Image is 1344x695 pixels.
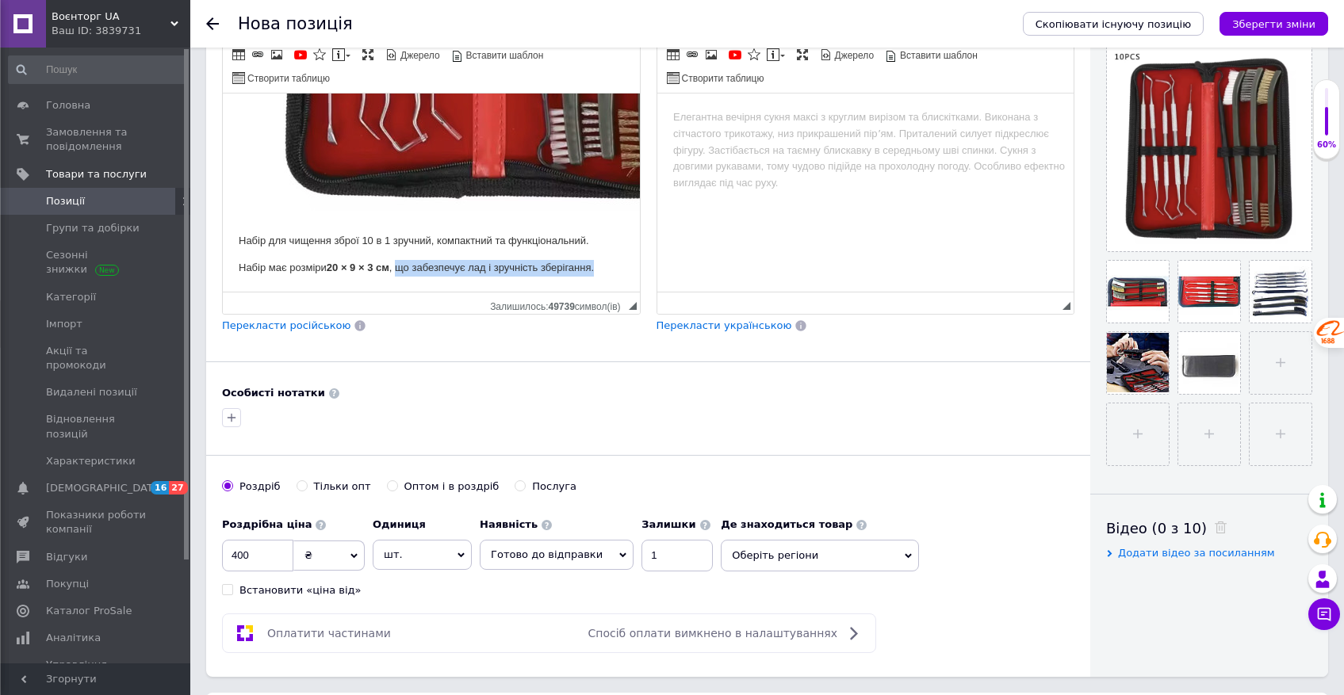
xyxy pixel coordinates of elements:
[8,55,187,84] input: Пошук
[657,319,792,331] span: Перекласти українською
[1118,547,1275,559] span: Додати відео за посиланням
[46,98,90,113] span: Головна
[292,46,309,63] a: Додати відео з YouTube
[230,46,247,63] a: Таблиця
[683,46,701,63] a: Вставити/Редагувати посилання (⌘+L)
[52,10,170,24] span: Воєнторг UA
[490,297,628,312] div: Кiлькiсть символiв
[818,46,877,63] a: Джерело
[664,46,682,63] a: Таблиця
[46,248,147,277] span: Сезонні знижки
[641,518,695,530] b: Залишки
[222,319,350,331] span: Перекласти російською
[46,344,147,372] span: Акції та промокоди
[548,301,574,312] span: 49739
[745,46,763,63] a: Вставити іконку
[480,518,538,530] b: Наявність
[46,577,89,591] span: Покупці
[46,508,147,537] span: Показники роботи компанії
[883,46,980,63] a: Вставити шаблон
[46,167,147,181] span: Товари та послуги
[404,479,500,494] div: Оптом і в роздріб
[223,94,640,292] iframe: Редактор, D7CCB340-7091-4099-9230-53F79A8A62AB
[169,481,187,495] span: 27
[46,658,147,686] span: Управління сайтом
[726,46,744,63] a: Додати відео з YouTube
[46,317,82,331] span: Імпорт
[222,540,293,571] input: 0
[151,481,169,495] span: 16
[46,454,136,468] span: Характеристики
[1314,139,1339,151] div: 60%
[46,631,101,645] span: Аналітика
[833,49,875,63] span: Джерело
[268,46,285,63] a: Зображення
[304,549,312,561] span: ₴
[1106,520,1207,537] span: Відео (0 з 10)
[206,17,219,30] div: Повернутися назад
[657,94,1074,292] iframe: Редактор, 3C2DE5B3-609E-4B35-AF34-E09D8274CE32
[1308,598,1340,630] button: Чат з покупцем
[359,46,377,63] a: Максимізувати
[46,550,87,564] span: Відгуки
[46,604,132,618] span: Каталог ProSale
[764,46,787,63] a: Вставити повідомлення
[46,481,163,495] span: [DEMOGRAPHIC_DATA]
[46,290,96,304] span: Категорії
[383,46,442,63] a: Джерело
[46,385,137,399] span: Видалені позиції
[1036,18,1191,30] span: Скопіювати існуючу позицію
[46,194,85,208] span: Позиції
[238,14,353,33] h1: Нова позиція
[629,302,637,310] span: Потягніть для зміни розмірів
[1023,12,1204,36] button: Скопіювати існуючу позицію
[314,479,371,494] div: Тільки опт
[680,72,764,86] span: Створити таблицю
[449,46,546,63] a: Вставити шаблон
[46,221,140,235] span: Групи та добірки
[46,125,147,154] span: Замовлення та повідомлення
[398,49,440,63] span: Джерело
[267,627,391,640] span: Оплатити частинами
[1232,18,1315,30] i: Зберегти зміни
[249,46,266,63] a: Вставити/Редагувати посилання (⌘+L)
[703,46,720,63] a: Зображення
[1313,79,1340,159] div: 60% Якість заповнення
[664,69,767,86] a: Створити таблицю
[491,548,603,560] span: Готово до відправки
[1063,302,1070,310] span: Потягніть для зміни розмірів
[230,69,332,86] a: Створити таблицю
[721,518,852,530] b: Де знаходиться товар
[239,479,281,494] div: Роздріб
[1220,12,1328,36] button: Зберегти зміни
[721,540,919,571] span: Оберіть регіони
[794,46,811,63] a: Максимізувати
[641,540,713,571] input: -
[464,49,544,63] span: Вставити шаблон
[898,49,978,63] span: Вставити шаблон
[373,518,426,530] b: Одиниця
[245,72,330,86] span: Створити таблицю
[311,46,328,63] a: Вставити іконку
[532,479,576,494] div: Послуга
[373,540,472,570] span: шт.
[46,412,147,441] span: Відновлення позицій
[1052,297,1063,312] div: Кiлькiсть символiв
[239,583,362,598] div: Встановити «ціна від»
[588,627,837,640] span: Спосіб оплати вимкнено в налаштуваннях
[222,387,325,399] b: Особисті нотатки
[222,518,312,530] b: Роздрібна ціна
[330,46,353,63] a: Вставити повідомлення
[52,24,190,38] div: Ваш ID: 3839731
